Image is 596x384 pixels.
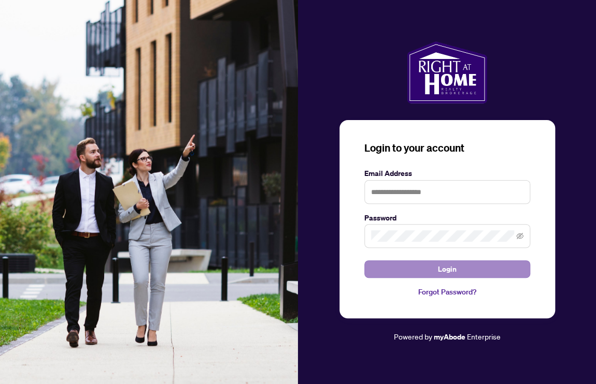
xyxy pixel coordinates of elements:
[516,232,523,240] span: eye-invisible
[438,261,457,277] span: Login
[364,141,530,155] h3: Login to your account
[394,332,432,341] span: Powered by
[407,41,487,104] img: ma-logo
[364,168,530,179] label: Email Address
[434,331,465,343] a: myAbode
[364,212,530,224] label: Password
[364,260,530,278] button: Login
[467,332,501,341] span: Enterprise
[364,286,530,298] a: Forgot Password?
